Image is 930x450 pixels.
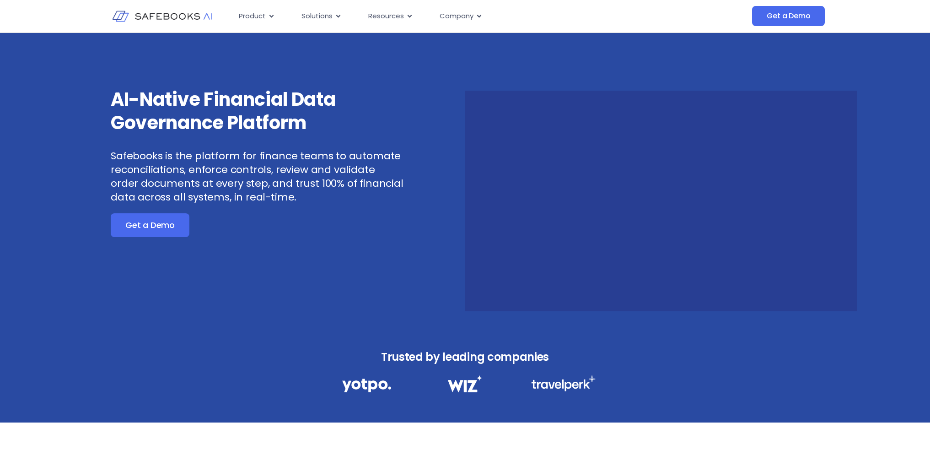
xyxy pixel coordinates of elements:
img: Financial Data Governance 2 [443,375,486,392]
nav: Menu [231,7,661,25]
a: Get a Demo [111,213,189,237]
span: Get a Demo [767,11,810,21]
span: Product [239,11,266,22]
span: Get a Demo [125,221,175,230]
h3: AI-Native Financial Data Governance Platform [111,88,404,135]
img: Financial Data Governance 3 [531,375,596,391]
span: Company [440,11,473,22]
a: Get a Demo [752,6,825,26]
img: Financial Data Governance 1 [342,375,391,395]
div: Menu Toggle [231,7,661,25]
span: Resources [368,11,404,22]
h3: Trusted by leading companies [322,348,608,366]
span: Solutions [301,11,333,22]
p: Safebooks is the platform for finance teams to automate reconciliations, enforce controls, review... [111,149,404,204]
